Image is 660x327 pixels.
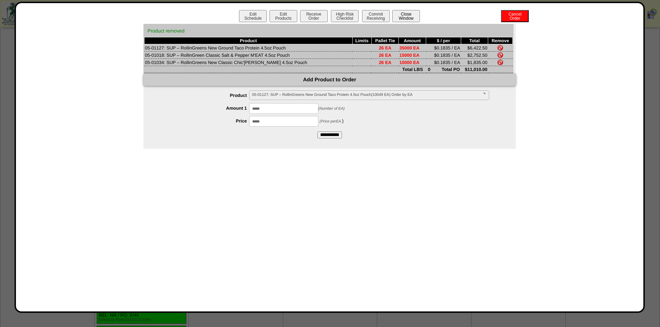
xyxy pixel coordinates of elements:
td: $0.1835 / EA [426,59,461,66]
label: Product [157,93,249,98]
img: Remove Item [498,52,503,58]
span: 15000 EA [399,53,420,58]
td: Total LBS 0 Total PO $11,010.00 [144,66,488,73]
span: 26 EA [379,45,391,51]
span: 10000 EA [399,60,420,65]
button: EditSchedule [239,10,267,22]
th: Product [144,37,352,44]
button: High RiskChecklist [331,10,359,22]
span: 35000 EA [399,45,420,51]
button: EditProducts [270,10,297,22]
span: 26 EA [379,60,391,65]
a: High RiskChecklist [330,16,360,21]
th: Limits [352,37,371,44]
td: $2,752.50 [461,52,488,59]
span: (Number of EA) [318,107,345,111]
td: $1,835.00 [461,59,488,66]
td: 05-01018: SUP – RollinGreen Classic Salt & Pepper M'EAT 4.5oz Pouch [144,52,352,59]
div: Product removed [144,25,513,37]
a: CloseWindow [391,16,421,21]
th: Amount [399,37,426,44]
span: 05-01127: SUP – RollinGreens New Ground Taco Protein 4.5oz Pouch(10049 EA) Order by EA [252,91,480,99]
span: EA [336,119,341,124]
span: 26 EA [379,53,391,58]
th: Pallet Tie [371,37,399,44]
span: (Price per [319,119,342,124]
label: Amount 1 [157,106,249,111]
button: CancelOrder [501,10,529,22]
th: Total [461,37,488,44]
button: CloseWindow [392,10,420,22]
label: Price [157,118,249,124]
th: Remove [488,37,513,44]
button: CommitReceiving [362,10,390,22]
img: Remove Item [498,45,503,51]
td: 05-01034: SUP – RollinGreens New Classic Chic'[PERSON_NAME] 4.5oz Pouch [144,59,352,66]
div: Add Product to Order [143,74,516,86]
td: $0.1835 / EA [426,44,461,52]
th: $ / per [426,37,461,44]
button: ReceiveOrder [300,10,328,22]
td: $6,422.50 [461,44,488,52]
td: 05-01127: SUP – RollinGreens New Ground Taco Protein 4.5oz Pouch [144,44,352,52]
img: Remove Item [498,60,503,65]
div: ) [157,116,516,127]
td: $0.1835 / EA [426,52,461,59]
